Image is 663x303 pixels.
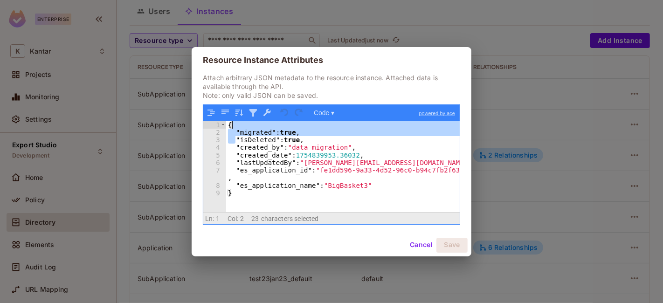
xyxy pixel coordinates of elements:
[203,189,226,197] div: 9
[240,215,244,222] span: 2
[233,107,245,119] button: Sort contents
[203,136,226,144] div: 3
[203,73,460,100] p: Attach arbitrary JSON metadata to the resource instance. Attached data is available through the A...
[261,215,319,222] span: characters selected
[203,166,226,182] div: 7
[205,215,214,222] span: Ln:
[203,151,226,159] div: 5
[228,215,239,222] span: Col:
[414,105,460,122] a: powered by ace
[203,144,226,151] div: 4
[311,107,338,119] button: Code ▾
[203,182,226,189] div: 8
[216,215,220,222] span: 1
[192,47,471,73] h2: Resource Instance Attributes
[261,107,273,119] button: Repair JSON: fix quotes and escape characters, remove comments and JSONP notation, turn JavaScrip...
[203,121,226,129] div: 1
[203,159,226,166] div: 6
[279,107,291,119] button: Undo last action (Ctrl+Z)
[203,129,226,136] div: 2
[251,215,259,222] span: 23
[406,238,436,253] button: Cancel
[436,238,468,253] button: Save
[247,107,259,119] button: Filter, sort, or transform contents
[205,107,217,119] button: Format JSON data, with proper indentation and line feeds (Ctrl+I)
[293,107,305,119] button: Redo (Ctrl+Shift+Z)
[219,107,231,119] button: Compact JSON data, remove all whitespaces (Ctrl+Shift+I)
